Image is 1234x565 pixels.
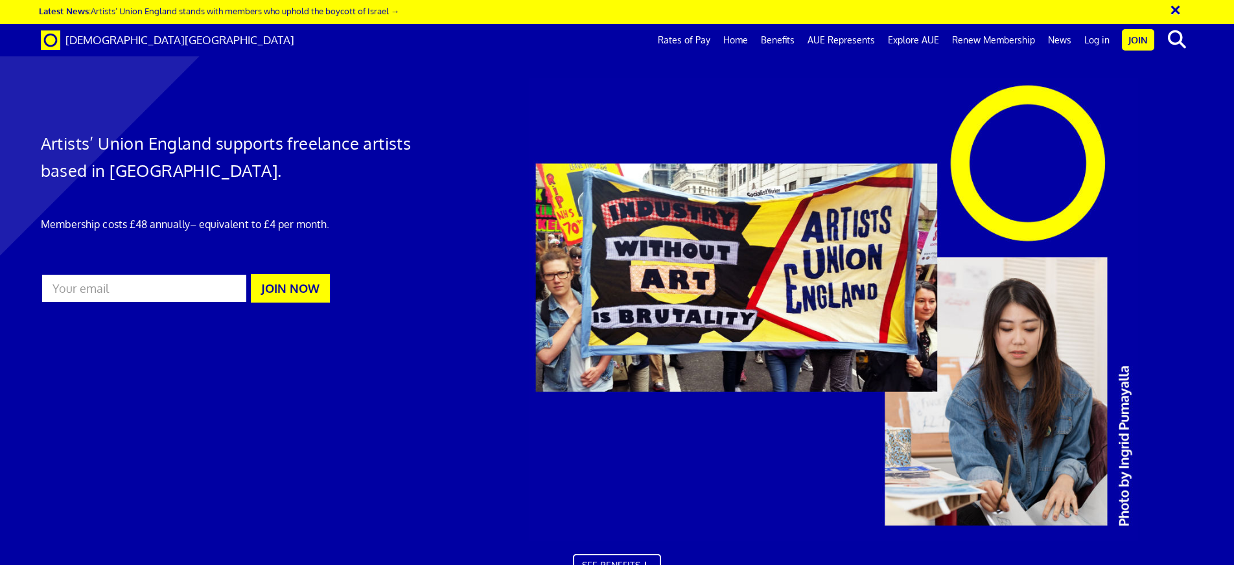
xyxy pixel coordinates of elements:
a: Latest News:Artists’ Union England stands with members who uphold the boycott of Israel → [39,5,399,16]
input: Your email [41,273,248,303]
span: [DEMOGRAPHIC_DATA][GEOGRAPHIC_DATA] [65,33,294,47]
a: Explore AUE [881,24,946,56]
a: Log in [1078,24,1116,56]
h1: Artists’ Union England supports freelance artists based in [GEOGRAPHIC_DATA]. [41,130,412,184]
p: Membership costs £48 annually – equivalent to £4 per month. [41,216,412,232]
a: Renew Membership [946,24,1042,56]
a: Rates of Pay [651,24,717,56]
a: Home [717,24,754,56]
a: Brand [DEMOGRAPHIC_DATA][GEOGRAPHIC_DATA] [31,24,304,56]
button: search [1157,26,1196,53]
button: JOIN NOW [251,274,330,303]
a: News [1042,24,1078,56]
a: AUE Represents [801,24,881,56]
a: Join [1122,29,1154,51]
strong: Latest News: [39,5,91,16]
a: Benefits [754,24,801,56]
